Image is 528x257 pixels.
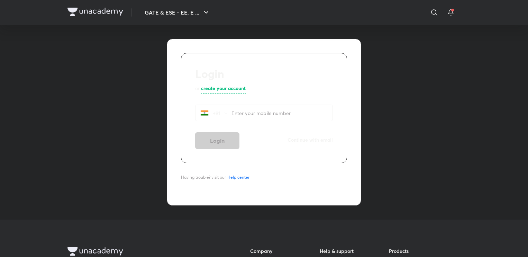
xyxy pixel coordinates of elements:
[181,174,252,180] span: Having trouble? visit our
[201,85,246,92] h6: create your account
[140,6,215,19] button: GATE & ESE - EE, E ...
[195,132,239,149] button: Login
[67,247,123,256] img: Company Logo
[67,8,123,18] a: Company Logo
[200,109,209,117] img: India
[288,136,333,143] h6: Continue with email
[320,247,389,255] h6: Help & support
[195,85,200,94] p: or
[209,109,223,117] p: +91
[201,85,246,94] a: create your account
[67,8,123,16] img: Company Logo
[250,247,320,255] h6: Company
[226,174,251,180] a: Help center
[288,136,333,145] a: Continue with email
[389,247,458,255] h6: Products
[195,67,333,80] h2: Login
[231,106,333,120] input: Enter your mobile number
